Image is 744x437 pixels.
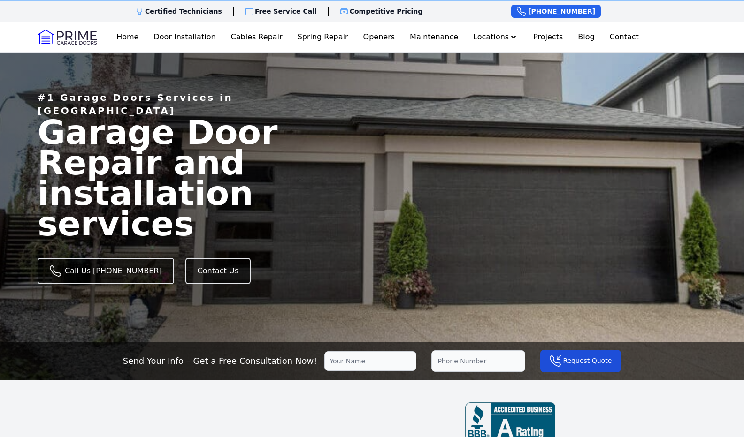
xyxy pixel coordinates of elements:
p: Free Service Call [255,7,317,16]
p: Competitive Pricing [350,7,423,16]
a: Door Installation [150,28,219,46]
a: Maintenance [406,28,462,46]
a: Contact [606,28,643,46]
button: Request Quote [540,350,621,372]
input: Phone Number [431,350,525,372]
a: Call Us [PHONE_NUMBER] [38,258,174,284]
span: Garage Door Repair and installation services [38,113,277,243]
a: [PHONE_NUMBER] [511,5,601,18]
p: #1 Garage Doors Services in [GEOGRAPHIC_DATA] [38,91,308,117]
img: Logo [38,30,97,45]
p: Send Your Info – Get a Free Consultation Now! [123,354,317,368]
p: Certified Technicians [145,7,222,16]
a: Blog [574,28,598,46]
a: Spring Repair [294,28,352,46]
a: Contact Us [185,258,251,284]
a: Openers [360,28,399,46]
button: Locations [469,28,522,46]
a: Cables Repair [227,28,286,46]
a: Home [113,28,142,46]
a: Projects [529,28,567,46]
input: Your Name [324,351,416,371]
